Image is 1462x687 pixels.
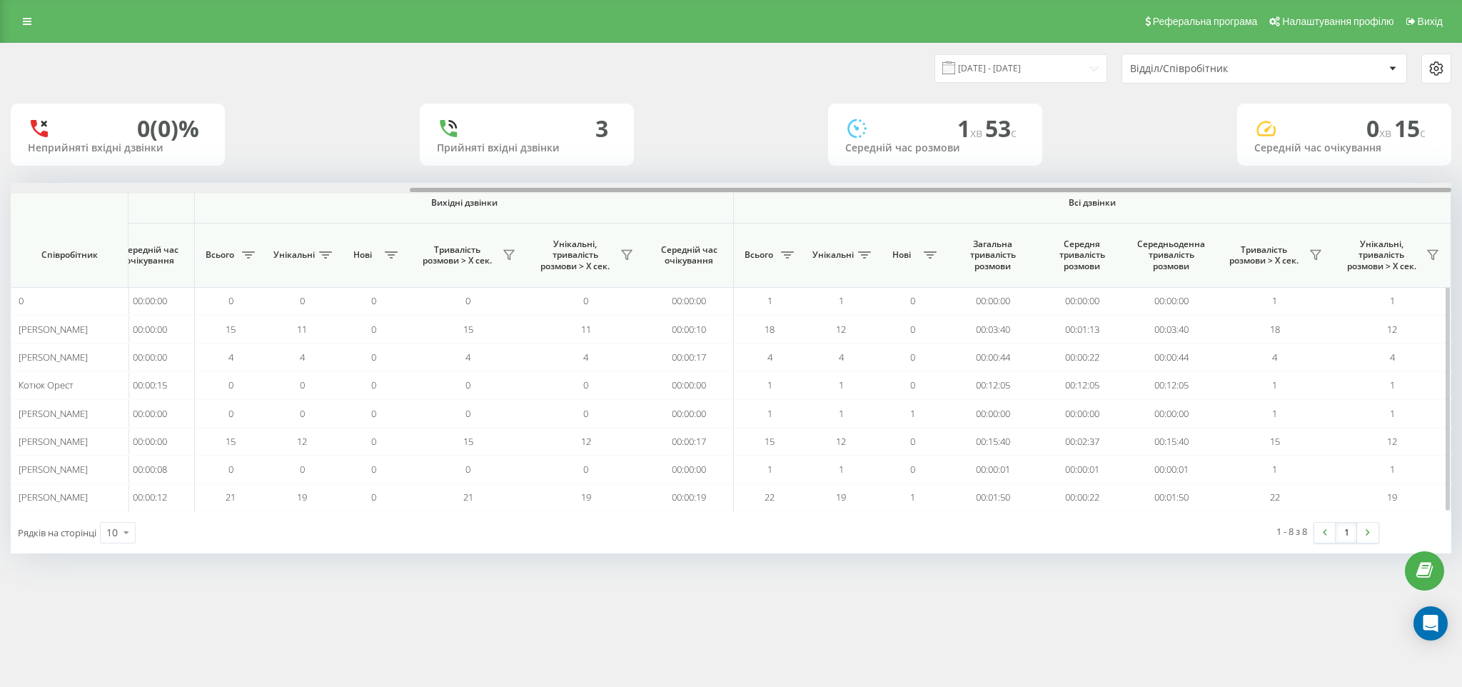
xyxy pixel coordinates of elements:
[1153,16,1258,27] span: Реферальна програма
[948,483,1037,511] td: 00:01:50
[106,287,195,315] td: 00:00:00
[19,378,74,391] span: Котюк Орест
[1270,491,1280,503] span: 22
[19,351,88,363] span: [PERSON_NAME]
[106,428,195,456] td: 00:00:00
[645,483,734,511] td: 00:00:19
[645,371,734,399] td: 00:00:00
[1394,113,1426,144] span: 15
[1387,435,1397,448] span: 12
[1272,378,1277,391] span: 1
[767,378,772,391] span: 1
[1270,323,1280,336] span: 18
[1037,287,1126,315] td: 00:00:00
[465,294,470,307] span: 0
[345,249,380,261] span: Нові
[767,463,772,476] span: 1
[1390,407,1395,420] span: 1
[300,407,305,420] span: 0
[465,463,470,476] span: 0
[1272,294,1277,307] span: 1
[1130,63,1301,75] div: Відділ/Співробітник
[839,378,844,391] span: 1
[1282,16,1393,27] span: Налаштування профілю
[767,351,772,363] span: 4
[1336,523,1357,543] a: 1
[297,435,307,448] span: 12
[228,378,233,391] span: 0
[645,399,734,427] td: 00:00:00
[910,491,915,503] span: 1
[1037,456,1126,483] td: 00:00:01
[1126,399,1216,427] td: 00:00:00
[463,435,473,448] span: 15
[1276,524,1307,538] div: 1 - 8 з 8
[1254,142,1434,154] div: Середній час очікування
[106,456,195,483] td: 00:00:08
[1048,239,1116,272] span: Середня тривалість розмови
[839,463,844,476] span: 1
[1387,323,1397,336] span: 12
[948,399,1037,427] td: 00:00:00
[645,315,734,343] td: 00:00:10
[28,142,208,154] div: Неприйняті вхідні дзвінки
[948,315,1037,343] td: 00:03:40
[1037,399,1126,427] td: 00:00:00
[19,463,88,476] span: [PERSON_NAME]
[1413,606,1448,641] div: Open Intercom Messenger
[1390,294,1395,307] span: 1
[910,351,915,363] span: 0
[985,113,1017,144] span: 53
[106,483,195,511] td: 00:00:12
[371,435,376,448] span: 0
[300,463,305,476] span: 0
[836,323,846,336] span: 12
[645,343,734,371] td: 00:00:17
[1126,428,1216,456] td: 00:15:40
[465,407,470,420] span: 0
[1270,435,1280,448] span: 15
[583,463,588,476] span: 0
[371,378,376,391] span: 0
[534,239,616,272] span: Унікальні, тривалість розмови > Х сек.
[910,294,915,307] span: 0
[226,323,236,336] span: 15
[836,491,846,503] span: 19
[583,407,588,420] span: 0
[371,294,376,307] span: 0
[465,378,470,391] span: 0
[645,428,734,456] td: 00:00:17
[228,351,233,363] span: 4
[416,244,498,266] span: Тривалість розмови > Х сек.
[1126,287,1216,315] td: 00:00:00
[228,407,233,420] span: 0
[202,249,238,261] span: Всього
[812,249,854,261] span: Унікальні
[371,323,376,336] span: 0
[1126,343,1216,371] td: 00:00:44
[645,287,734,315] td: 00:00:00
[1272,407,1277,420] span: 1
[1011,125,1017,141] span: c
[581,323,591,336] span: 11
[767,294,772,307] span: 1
[645,456,734,483] td: 00:00:00
[845,142,1025,154] div: Середній час розмови
[1126,371,1216,399] td: 00:12:05
[1341,239,1422,272] span: Унікальні, тривалість розмови > Х сек.
[371,407,376,420] span: 0
[228,197,700,209] span: Вихідні дзвінки
[1037,315,1126,343] td: 00:01:13
[741,249,777,261] span: Всього
[1390,351,1395,363] span: 4
[765,491,775,503] span: 22
[1037,483,1126,511] td: 00:00:22
[1037,343,1126,371] td: 00:00:22
[371,463,376,476] span: 0
[465,351,470,363] span: 4
[463,491,473,503] span: 21
[959,239,1027,272] span: Загальна тривалість розмови
[595,115,608,142] div: 3
[948,428,1037,456] td: 00:15:40
[1037,371,1126,399] td: 00:12:05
